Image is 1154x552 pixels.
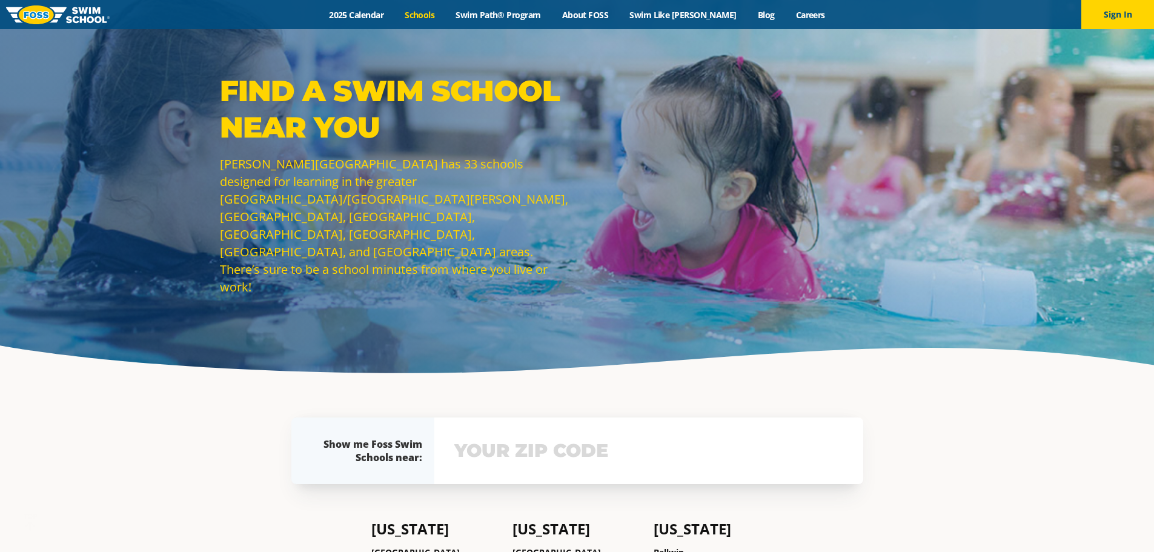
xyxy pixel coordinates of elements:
div: TOP [24,513,38,531]
div: Show me Foss Swim Schools near: [316,437,422,464]
input: YOUR ZIP CODE [451,433,846,468]
p: Find a Swim School Near You [220,73,571,145]
a: Swim Path® Program [445,9,551,21]
img: FOSS Swim School Logo [6,5,110,24]
a: 2025 Calendar [319,9,394,21]
h4: [US_STATE] [512,520,642,537]
a: Blog [747,9,785,21]
a: Careers [785,9,835,21]
p: [PERSON_NAME][GEOGRAPHIC_DATA] has 33 schools designed for learning in the greater [GEOGRAPHIC_DA... [220,155,571,296]
a: Schools [394,9,445,21]
a: About FOSS [551,9,619,21]
h4: [US_STATE] [371,520,500,537]
a: Swim Like [PERSON_NAME] [619,9,748,21]
h4: [US_STATE] [654,520,783,537]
